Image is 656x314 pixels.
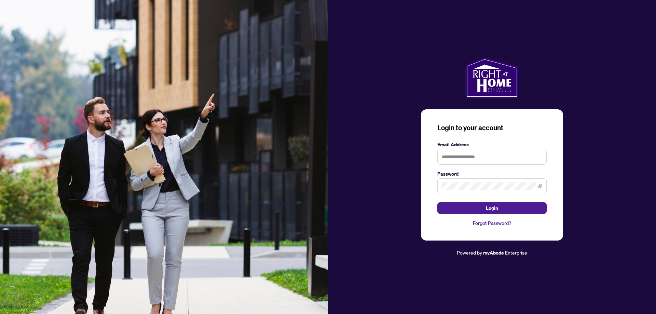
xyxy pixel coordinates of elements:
a: Forgot Password? [437,219,547,227]
img: ma-logo [465,57,518,98]
span: Enterprise [505,249,527,256]
span: Login [486,203,498,214]
span: eye-invisible [537,184,542,189]
label: Email Address [437,141,547,148]
span: Powered by [457,249,482,256]
h3: Login to your account [437,123,547,133]
a: myAbode [483,249,504,257]
label: Password [437,170,547,178]
button: Login [437,202,547,214]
